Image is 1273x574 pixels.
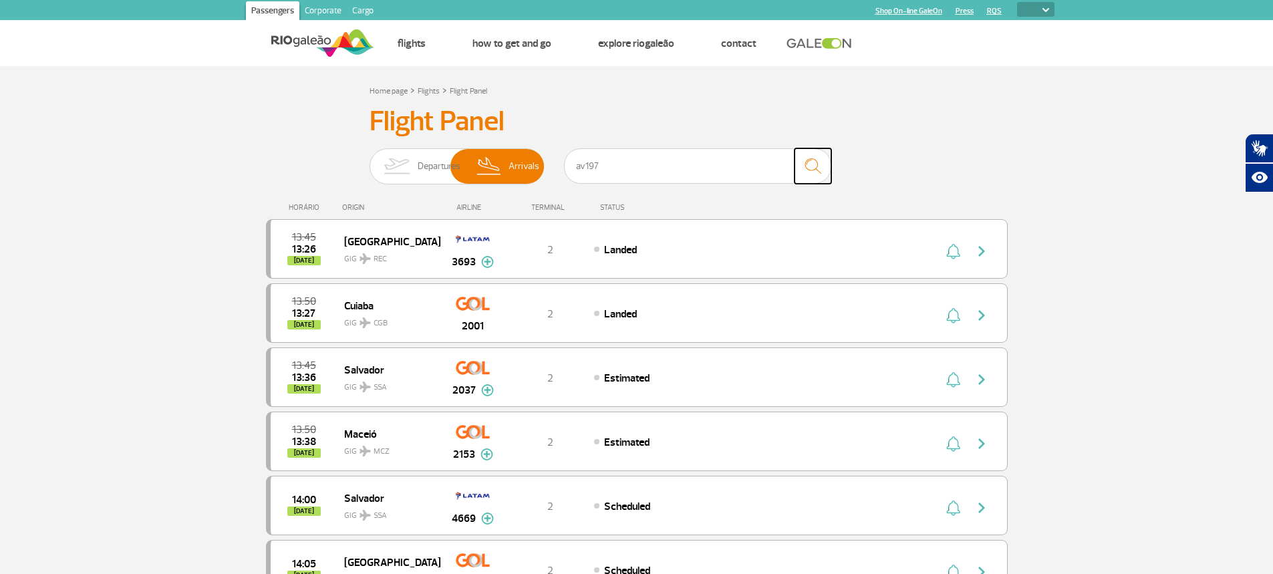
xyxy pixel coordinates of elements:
[287,448,321,458] span: [DATE]
[604,307,637,321] span: Landed
[344,489,430,507] span: Salvador
[946,372,960,388] img: sino-painel-voo.svg
[376,149,418,184] img: slider-embarque
[347,1,379,23] a: Cargo
[292,309,315,318] span: 2025-08-28 13:27:00
[462,318,484,334] span: 2001
[481,384,494,396] img: mais-info-painel-voo.svg
[453,446,475,462] span: 2153
[721,37,756,50] a: Contact
[604,372,650,385] span: Estimated
[360,510,371,521] img: destiny_airplane.svg
[374,382,387,394] span: SSA
[374,510,387,522] span: SSA
[604,436,650,449] span: Estimated
[875,7,942,15] a: Shop On-line GaleOn
[292,245,316,254] span: 2025-08-28 13:26:29
[374,253,387,265] span: REC
[452,511,476,527] span: 4669
[1245,163,1273,192] button: Abrir recursos assistivos.
[299,1,347,23] a: Corporate
[470,149,509,184] img: slider-desembarque
[344,233,430,250] span: [GEOGRAPHIC_DATA]
[360,317,371,328] img: destiny_airplane.svg
[418,149,460,184] span: Departures
[440,203,507,212] div: AIRLINE
[509,149,539,184] span: Arrivals
[450,86,487,96] a: Flight Panel
[370,105,904,138] h3: Flight Panel
[1245,134,1273,163] button: Abrir tradutor de língua de sinais.
[472,37,551,50] a: How to get and go
[946,307,960,323] img: sino-painel-voo.svg
[344,374,430,394] span: GIG
[547,307,553,321] span: 2
[374,446,390,458] span: MCZ
[480,448,493,460] img: mais-info-painel-voo.svg
[956,7,974,15] a: Press
[398,37,426,50] a: Flights
[564,148,831,184] input: Flight, city or airline
[287,320,321,329] span: [DATE]
[1245,134,1273,192] div: Plugin de acessibilidade da Hand Talk.
[604,500,650,513] span: Scheduled
[344,246,430,265] span: GIG
[292,297,316,306] span: 2025-08-28 13:50:00
[547,243,553,257] span: 2
[974,436,990,452] img: seta-direita-painel-voo.svg
[344,361,430,378] span: Salvador
[418,86,440,96] a: Flights
[292,373,316,382] span: 2025-08-28 13:36:00
[507,203,593,212] div: TERMINAL
[452,382,476,398] span: 2037
[292,425,316,434] span: 2025-08-28 13:50:00
[442,82,447,98] a: >
[974,372,990,388] img: seta-direita-painel-voo.svg
[270,203,343,212] div: HORÁRIO
[344,503,430,522] span: GIG
[974,500,990,516] img: seta-direita-painel-voo.svg
[360,253,371,264] img: destiny_airplane.svg
[946,243,960,259] img: sino-painel-voo.svg
[287,256,321,265] span: [DATE]
[410,82,415,98] a: >
[547,500,553,513] span: 2
[481,513,494,525] img: mais-info-painel-voo.svg
[370,86,408,96] a: Home page
[287,507,321,516] span: [DATE]
[360,446,371,456] img: destiny_airplane.svg
[246,1,299,23] a: Passengers
[292,361,316,370] span: 2025-08-28 13:45:00
[598,37,674,50] a: Explore RIOgaleão
[974,307,990,323] img: seta-direita-painel-voo.svg
[292,495,316,505] span: 2025-08-28 14:00:00
[292,559,316,569] span: 2025-08-28 14:05:00
[547,436,553,449] span: 2
[946,436,960,452] img: sino-painel-voo.svg
[374,317,388,329] span: CGB
[342,203,440,212] div: ORIGIN
[946,500,960,516] img: sino-painel-voo.svg
[292,233,316,242] span: 2025-08-28 13:45:00
[344,310,430,329] span: GIG
[344,438,430,458] span: GIG
[604,243,637,257] span: Landed
[547,372,553,385] span: 2
[292,437,316,446] span: 2025-08-28 13:38:00
[287,384,321,394] span: [DATE]
[481,256,494,268] img: mais-info-painel-voo.svg
[593,203,702,212] div: STATUS
[987,7,1002,15] a: RQS
[360,382,371,392] img: destiny_airplane.svg
[452,254,476,270] span: 3693
[974,243,990,259] img: seta-direita-painel-voo.svg
[344,297,430,314] span: Cuiaba
[344,553,430,571] span: [GEOGRAPHIC_DATA]
[344,425,430,442] span: Maceió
